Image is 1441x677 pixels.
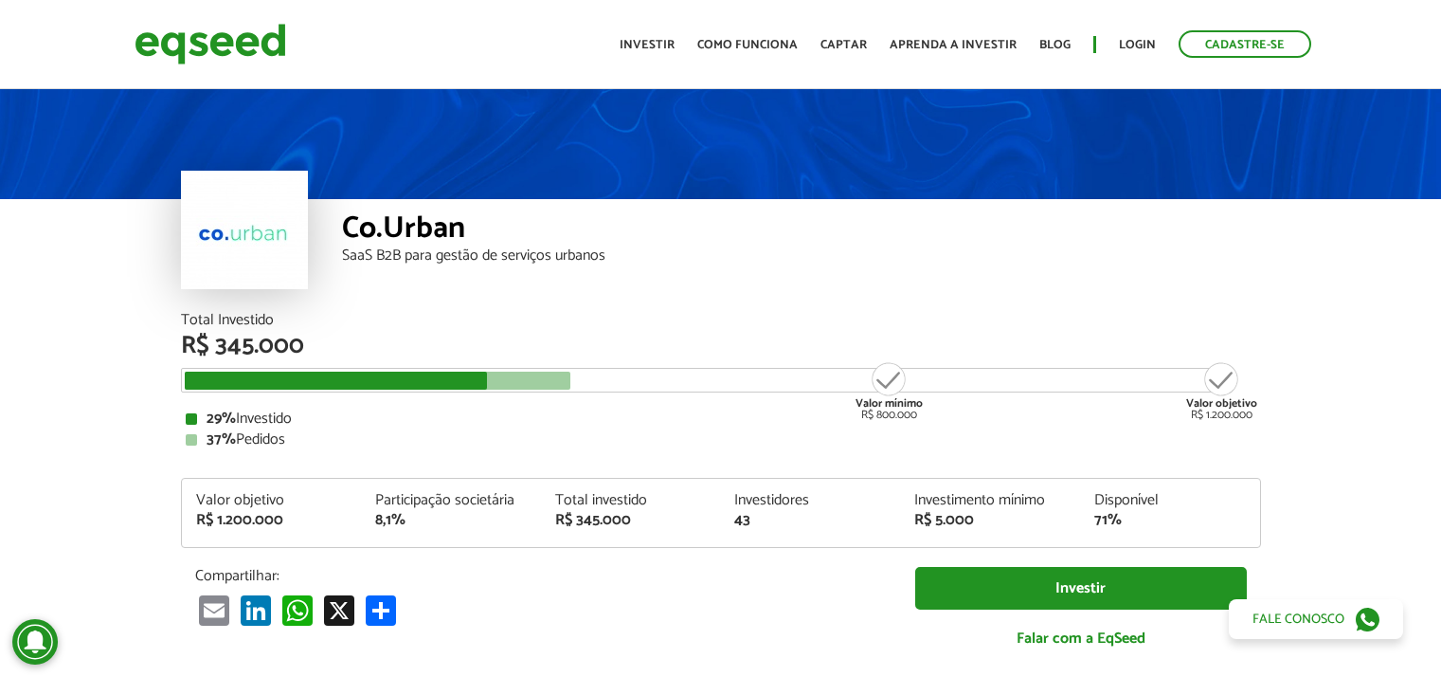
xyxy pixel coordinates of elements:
img: EqSeed [135,19,286,69]
a: Blog [1039,39,1071,51]
a: Falar com a EqSeed [915,619,1247,658]
a: WhatsApp [279,595,316,626]
div: SaaS B2B para gestão de serviços urbanos [342,248,1261,264]
a: LinkedIn [237,595,275,626]
strong: 29% [207,406,236,431]
div: R$ 1.200.000 [196,513,348,528]
a: Investir [620,39,675,51]
div: R$ 1.200.000 [1186,360,1257,421]
div: 8,1% [375,513,527,528]
a: Como funciona [697,39,798,51]
a: Cadastre-se [1179,30,1311,58]
a: Fale conosco [1229,599,1403,639]
div: R$ 345.000 [181,334,1261,358]
div: 71% [1094,513,1246,528]
a: X [320,595,358,626]
strong: 37% [207,427,236,452]
p: Compartilhar: [195,567,887,585]
a: Login [1119,39,1156,51]
div: Investidores [734,493,886,508]
div: Valor objetivo [196,493,348,508]
strong: Valor mínimo [856,394,923,412]
div: R$ 5.000 [914,513,1066,528]
a: Compartilhar [362,595,400,626]
div: 43 [734,513,886,528]
div: Investido [186,412,1256,427]
div: R$ 345.000 [555,513,707,528]
a: Email [195,595,233,626]
div: Co.Urban [342,213,1261,248]
div: Participação societária [375,493,527,508]
div: Total investido [555,493,707,508]
div: Disponível [1094,493,1246,508]
div: R$ 800.000 [854,360,925,421]
div: Pedidos [186,432,1256,448]
a: Investir [915,567,1247,610]
strong: Valor objetivo [1186,394,1257,412]
div: Total Investido [181,313,1261,328]
a: Captar [820,39,867,51]
a: Aprenda a investir [890,39,1017,51]
div: Investimento mínimo [914,493,1066,508]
